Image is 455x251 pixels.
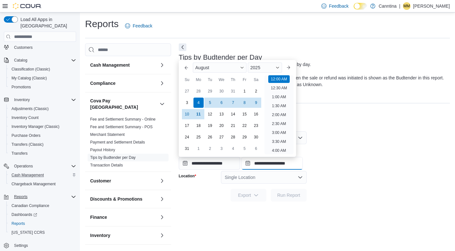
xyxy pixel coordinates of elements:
[90,196,142,202] h3: Discounts & Promotions
[193,98,204,108] div: day-4
[6,219,79,228] button: Reports
[90,125,153,129] a: Fee and Settlement Summary - POS
[268,84,290,92] li: 12:30 AM
[18,16,76,29] span: Load All Apps in [GEOGRAPHIC_DATA]
[90,80,157,86] button: Compliance
[6,131,79,140] button: Purchase Orders
[193,63,247,73] div: Button. Open the month selector. August is currently selected.
[239,86,250,96] div: day-1
[205,121,215,131] div: day-19
[12,242,30,249] a: Settings
[12,162,76,170] span: Operations
[90,232,110,239] h3: Inventory
[90,62,157,68] button: Cash Management
[90,132,125,137] span: Merchant Statement
[90,98,157,110] button: Cova Pay [GEOGRAPHIC_DATA]
[205,75,215,85] div: Tu
[1,192,79,201] button: Reports
[205,86,215,96] div: day-29
[12,193,30,201] button: Reports
[228,132,238,142] div: day-28
[195,65,209,70] span: August
[234,189,263,202] span: Export
[9,132,76,139] span: Purchase Orders
[9,83,76,91] span: Promotions
[1,56,79,65] button: Catalog
[216,121,227,131] div: day-20
[354,3,367,10] input: Dark Mode
[1,162,79,171] button: Operations
[14,164,33,169] span: Operations
[228,109,238,119] div: day-14
[122,19,155,32] a: Feedback
[12,151,27,156] span: Transfers
[283,63,294,73] button: Next month
[6,83,79,92] button: Promotions
[12,115,39,120] span: Inventory Count
[239,121,250,131] div: day-22
[216,144,227,154] div: day-3
[379,2,396,10] p: Canntina
[9,105,76,113] span: Adjustments (Classic)
[193,121,204,131] div: day-18
[182,121,192,131] div: day-17
[6,113,79,122] button: Inventory Count
[1,43,79,52] button: Customers
[179,61,447,88] div: View your daily Cova Pay budtender tip and sales earnings by day. : The user logged into Cova app...
[158,195,166,203] button: Discounts & Promotions
[6,180,79,188] button: Chargeback Management
[158,100,166,108] button: Cova Pay [GEOGRAPHIC_DATA]
[14,97,30,102] span: Inventory
[12,67,50,72] span: Classification (Classic)
[9,202,52,210] a: Canadian Compliance
[228,86,238,96] div: day-31
[9,74,76,82] span: My Catalog (Classic)
[14,58,27,63] span: Catalog
[9,220,27,227] a: Reports
[181,63,192,73] button: Previous Month
[12,203,49,208] span: Canadian Compliance
[399,2,400,10] p: |
[216,75,227,85] div: We
[413,2,450,10] p: [PERSON_NAME]
[329,3,349,9] span: Feedback
[179,173,196,179] label: Location
[12,133,41,138] span: Purchase Orders
[269,102,288,110] li: 1:30 AM
[90,124,153,129] span: Fee and Settlement Summary - POS
[9,114,41,122] a: Inventory Count
[228,121,238,131] div: day-21
[182,75,192,85] div: Su
[239,98,250,108] div: day-8
[205,144,215,154] div: day-2
[269,120,288,128] li: 2:30 AM
[9,141,76,148] span: Transfers (Classic)
[158,213,166,221] button: Finance
[12,43,76,51] span: Customers
[90,117,156,122] a: Fee and Settlement Summary - Online
[239,144,250,154] div: day-5
[205,109,215,119] div: day-12
[182,109,192,119] div: day-10
[9,132,43,139] a: Purchase Orders
[251,75,261,85] div: Sa
[228,75,238,85] div: Th
[248,63,282,73] div: Button. Open the year selector. 2025 is currently selected.
[9,171,76,179] span: Cash Management
[193,86,204,96] div: day-28
[269,111,288,119] li: 2:00 AM
[9,114,76,122] span: Inventory Count
[231,189,266,202] button: Export
[90,140,145,144] a: Payment and Settlement Details
[9,229,47,236] a: [US_STATE] CCRS
[12,221,25,226] span: Reports
[216,132,227,142] div: day-27
[251,132,261,142] div: day-30
[9,141,46,148] a: Transfers (Classic)
[9,105,51,113] a: Adjustments (Classic)
[205,132,215,142] div: day-26
[6,122,79,131] button: Inventory Manager (Classic)
[9,180,76,188] span: Chargeback Management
